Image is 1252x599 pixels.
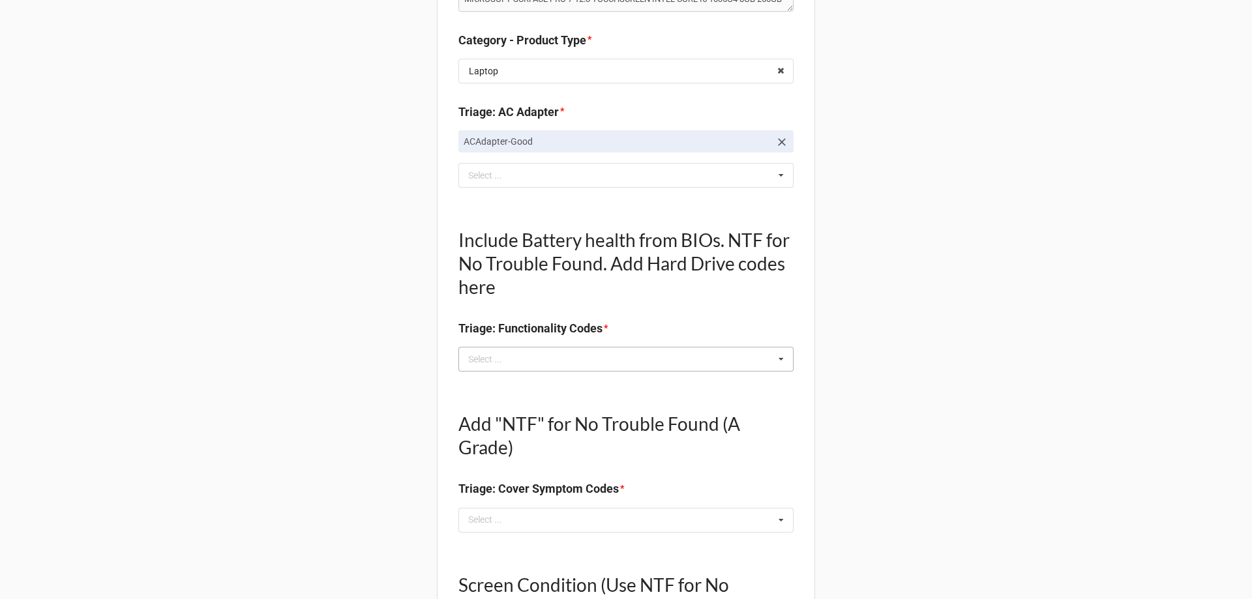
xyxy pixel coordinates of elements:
[458,412,794,459] h1: Add "NTF" for No Trouble Found (A Grade)
[458,228,794,299] h1: Include Battery health from BIOs. NTF for No Trouble Found. Add Hard Drive codes here
[458,480,619,498] label: Triage: Cover Symptom Codes
[465,352,521,367] div: Select ...
[458,103,559,121] label: Triage: AC Adapter
[458,319,603,338] label: Triage: Functionality Codes
[469,66,498,76] div: Laptop
[465,168,521,183] div: Select ...
[465,512,521,527] div: Select ...
[464,135,770,148] p: ACAdapter-Good
[458,31,586,50] label: Category - Product Type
